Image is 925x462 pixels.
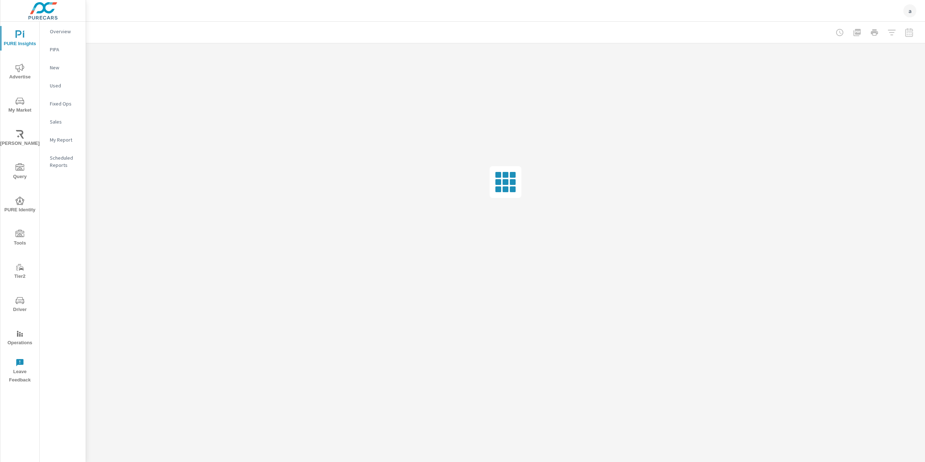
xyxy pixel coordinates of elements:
span: Driver [3,296,37,314]
p: New [50,64,80,71]
span: Tools [3,230,37,247]
div: Sales [40,116,86,127]
p: Sales [50,118,80,125]
p: Fixed Ops [50,100,80,107]
span: Advertise [3,64,37,81]
div: Overview [40,26,86,37]
div: PIPA [40,44,86,55]
span: PURE Insights [3,30,37,48]
div: Used [40,80,86,91]
span: My Market [3,97,37,115]
span: Leave Feedback [3,358,37,384]
p: Scheduled Reports [50,154,80,169]
div: My Report [40,134,86,145]
span: Query [3,163,37,181]
span: Tier2 [3,263,37,281]
div: nav menu [0,22,39,387]
div: Scheduled Reports [40,152,86,170]
span: [PERSON_NAME] [3,130,37,148]
div: a [903,4,916,17]
p: PIPA [50,46,80,53]
div: Fixed Ops [40,98,86,109]
div: New [40,62,86,73]
span: Operations [3,329,37,347]
span: PURE Identity [3,197,37,214]
p: Used [50,82,80,89]
p: Overview [50,28,80,35]
p: My Report [50,136,80,143]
